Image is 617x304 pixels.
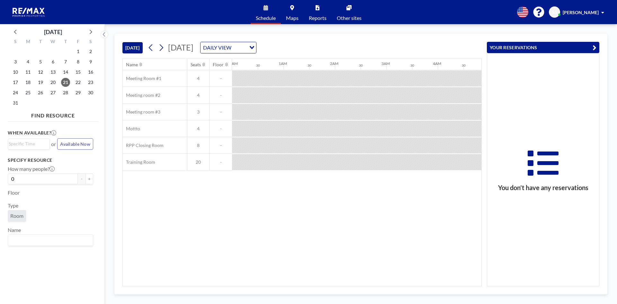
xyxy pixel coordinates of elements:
[51,141,56,147] span: or
[49,78,58,87] span: Wednesday, August 20, 2025
[11,78,20,87] span: Sunday, August 17, 2025
[233,43,246,52] input: Search for option
[61,78,70,87] span: Thursday, August 21, 2025
[187,126,209,132] span: 4
[23,68,32,77] span: Monday, August 11, 2025
[74,57,83,66] span: Friday, August 8, 2025
[22,38,34,46] div: M
[49,88,58,97] span: Wednesday, August 27, 2025
[60,141,90,147] span: Available Now
[8,110,98,119] h4: FIND RESOURCE
[286,15,299,21] span: Maps
[49,68,58,77] span: Wednesday, August 13, 2025
[308,63,311,68] div: 30
[256,63,260,68] div: 30
[202,43,233,52] span: DAILY VIEW
[36,68,45,77] span: Tuesday, August 12, 2025
[9,236,89,244] input: Search for option
[36,78,45,87] span: Tuesday, August 19, 2025
[213,62,224,68] div: Floor
[11,57,20,66] span: Sunday, August 3, 2025
[74,88,83,97] span: Friday, August 29, 2025
[47,38,59,46] div: W
[330,61,338,66] div: 2AM
[9,140,46,147] input: Search for option
[74,47,83,56] span: Friday, August 1, 2025
[210,126,232,132] span: -
[410,63,414,68] div: 30
[381,61,390,66] div: 3AM
[8,202,18,209] label: Type
[126,62,138,68] div: Name
[123,92,160,98] span: Meeting room #2
[9,38,22,46] div: S
[563,10,599,15] span: [PERSON_NAME]
[61,88,70,97] span: Thursday, August 28, 2025
[187,143,209,148] span: 8
[8,157,93,163] h3: Specify resource
[44,27,62,36] div: [DATE]
[187,76,209,81] span: 4
[61,57,70,66] span: Thursday, August 7, 2025
[487,42,599,53] button: YOUR RESERVATIONS
[433,61,441,66] div: 4AM
[72,38,84,46] div: F
[23,88,32,97] span: Monday, August 25, 2025
[187,159,209,165] span: 20
[201,42,256,53] div: Search for option
[36,57,45,66] span: Tuesday, August 5, 2025
[187,92,209,98] span: 4
[49,57,58,66] span: Wednesday, August 6, 2025
[210,109,232,115] span: -
[123,76,161,81] span: Meeting Room #1
[337,15,362,21] span: Other sites
[8,189,20,196] label: Floor
[123,109,160,115] span: Meeting room #3
[10,213,23,219] span: Room
[8,227,21,233] label: Name
[23,57,32,66] span: Monday, August 4, 2025
[86,68,95,77] span: Saturday, August 16, 2025
[86,57,95,66] span: Saturday, August 9, 2025
[57,138,93,150] button: Available Now
[11,88,20,97] span: Sunday, August 24, 2025
[86,88,95,97] span: Saturday, August 30, 2025
[210,92,232,98] span: -
[487,184,599,192] h3: You don’t have any reservations
[123,143,164,148] span: RPP Closing Room
[86,78,95,87] span: Saturday, August 23, 2025
[122,42,143,53] button: [DATE]
[23,78,32,87] span: Monday, August 18, 2025
[256,15,276,21] span: Schedule
[74,78,83,87] span: Friday, August 22, 2025
[227,61,238,66] div: 12AM
[36,88,45,97] span: Tuesday, August 26, 2025
[8,235,93,246] div: Search for option
[74,68,83,77] span: Friday, August 15, 2025
[462,63,466,68] div: 30
[84,38,97,46] div: S
[123,126,140,132] span: Mottto
[8,139,49,149] div: Search for option
[210,143,232,148] span: -
[11,68,20,77] span: Sunday, August 10, 2025
[59,38,72,46] div: T
[85,173,93,184] button: +
[210,159,232,165] span: -
[86,47,95,56] span: Saturday, August 2, 2025
[279,61,287,66] div: 1AM
[359,63,363,68] div: 30
[123,159,155,165] span: Training Room
[34,38,47,46] div: T
[309,15,326,21] span: Reports
[552,9,557,15] span: SS
[10,6,48,19] img: organization-logo
[78,173,85,184] button: -
[8,166,55,172] label: How many people?
[187,109,209,115] span: 3
[191,62,201,68] div: Seats
[11,98,20,107] span: Sunday, August 31, 2025
[61,68,70,77] span: Thursday, August 14, 2025
[168,42,193,52] span: [DATE]
[210,76,232,81] span: -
